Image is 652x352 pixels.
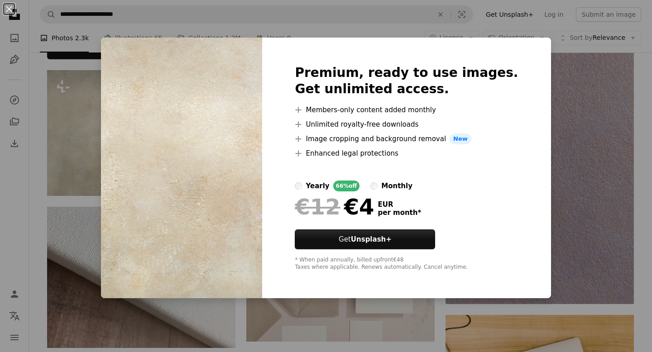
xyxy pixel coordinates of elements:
[295,229,435,249] button: GetUnsplash+
[295,195,340,219] span: €12
[295,257,518,271] div: * When paid annually, billed upfront €48 Taxes where applicable. Renews automatically. Cancel any...
[381,181,412,191] div: monthly
[295,182,302,190] input: yearly66%off
[378,200,421,209] span: EUR
[378,209,421,217] span: per month *
[295,119,518,130] li: Unlimited royalty-free downloads
[101,38,262,298] img: premium_photo-1701012313529-57f25acab176
[370,182,378,190] input: monthly
[450,133,471,144] span: New
[333,181,360,191] div: 66% off
[295,105,518,115] li: Members-only content added monthly
[295,148,518,159] li: Enhanced legal protections
[306,181,329,191] div: yearly
[295,65,518,97] h2: Premium, ready to use images. Get unlimited access.
[351,235,392,243] strong: Unsplash+
[295,195,374,219] div: €4
[295,133,518,144] li: Image cropping and background removal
